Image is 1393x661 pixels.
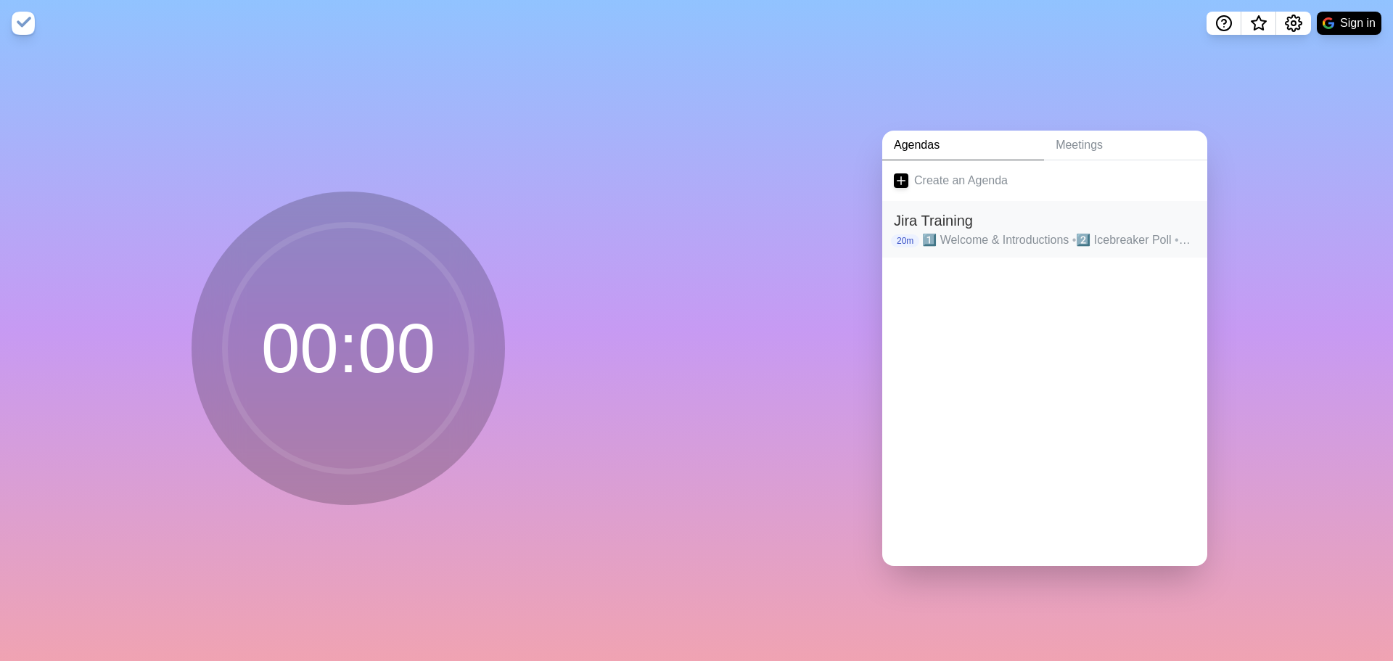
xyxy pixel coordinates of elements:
img: timeblocks logo [12,12,35,35]
img: google logo [1323,17,1334,29]
span: • [1175,234,1191,246]
a: Agendas [882,131,1044,160]
span: • [1072,234,1077,246]
button: Sign in [1317,12,1381,35]
h2: Jira Training [894,210,1196,231]
button: What’s new [1241,12,1276,35]
a: Create an Agenda [882,160,1207,201]
a: Meetings [1044,131,1207,160]
button: Settings [1276,12,1311,35]
p: 20m [891,234,919,247]
p: 1️⃣ Welcome & Introductions 2️⃣ Icebreaker Poll Poll and Results Transition to Next Segment [922,231,1196,249]
button: Help [1207,12,1241,35]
